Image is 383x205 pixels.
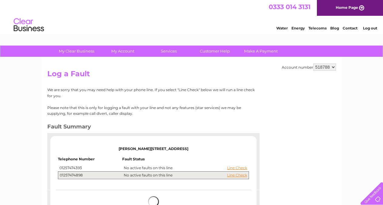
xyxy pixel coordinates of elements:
p: Please note that this is only for logging a fault with your line and not any features (star servi... [47,105,255,116]
a: My Clear Business [52,46,102,57]
td: No active faults on this line [122,164,249,172]
td: No active faults on this line [122,172,249,179]
a: Line Check [227,166,247,170]
td: [PERSON_NAME][STREET_ADDRESS] [58,141,249,157]
td: 01257474393 [58,164,122,172]
td: Fault Status [122,157,249,164]
a: Contact [343,26,358,30]
a: Services [144,46,194,57]
a: Telecoms [308,26,327,30]
td: 01257474898 [58,172,122,179]
a: 0333 014 3131 [269,3,311,11]
h3: Fault Summary [47,122,255,133]
a: My Account [98,46,148,57]
a: Blog [330,26,339,30]
a: Energy [291,26,305,30]
a: Make A Payment [236,46,286,57]
a: Line Check [227,173,247,177]
a: Log out [363,26,377,30]
div: Account number [282,63,336,71]
h2: Log a Fault [47,70,336,81]
a: Water [276,26,288,30]
td: Telephone Number [58,157,122,164]
p: We are sorry that you may need help with your phone line. If you select "Line Check" below we wil... [47,87,255,98]
a: Customer Help [190,46,240,57]
img: logo.png [13,16,44,34]
div: Clear Business is a trading name of Verastar Limited (registered in [GEOGRAPHIC_DATA] No. 3667643... [49,3,335,29]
